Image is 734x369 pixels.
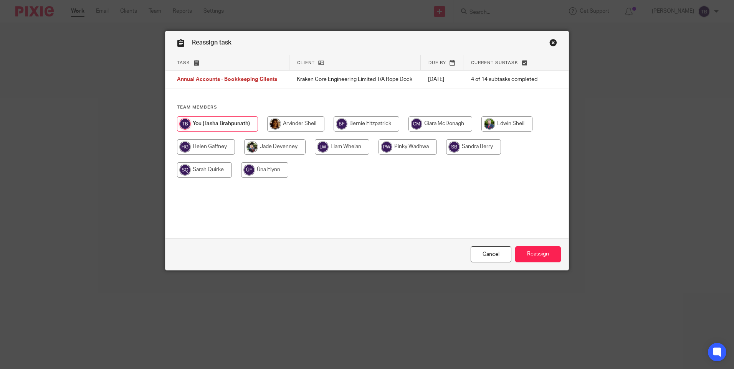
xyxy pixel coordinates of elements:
td: 4 of 14 subtasks completed [463,71,546,89]
span: Reassign task [192,40,231,46]
span: Current subtask [471,61,518,65]
p: [DATE] [428,76,455,83]
span: Due by [428,61,446,65]
span: Task [177,61,190,65]
p: Kraken Core Engineering Limited T/A Rope Dock [297,76,413,83]
h4: Team members [177,104,557,110]
a: Close this dialog window [549,39,557,49]
a: Close this dialog window [471,246,511,263]
span: Annual Accounts - Bookkeeping Clients [177,77,277,82]
span: Client [297,61,315,65]
input: Reassign [515,246,561,263]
